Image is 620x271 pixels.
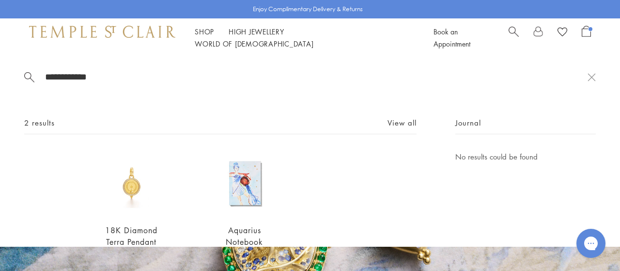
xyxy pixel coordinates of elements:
a: 18K Diamond Terra Pendant [105,225,157,247]
a: Search [509,26,519,50]
img: 18K Diamond Terra Pendant [99,151,164,216]
a: World of [DEMOGRAPHIC_DATA]World of [DEMOGRAPHIC_DATA] [195,39,313,48]
p: No results could be found [455,151,596,163]
span: Journal [455,117,481,129]
iframe: Gorgias live chat messenger [572,225,610,261]
nav: Main navigation [195,26,412,50]
a: Open Shopping Bag [582,26,591,50]
img: Temple St. Clair [29,26,175,37]
a: View all [387,117,417,128]
a: High JewelleryHigh Jewellery [229,27,284,36]
a: ShopShop [195,27,214,36]
a: View Wishlist [558,26,567,40]
a: Book an Appointment [434,27,470,48]
span: 2 results [24,117,55,129]
p: Enjoy Complimentary Delivery & Returns [253,4,363,14]
a: Aquarius Notebook [226,225,263,247]
img: Aquarius Notebook [212,151,277,216]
